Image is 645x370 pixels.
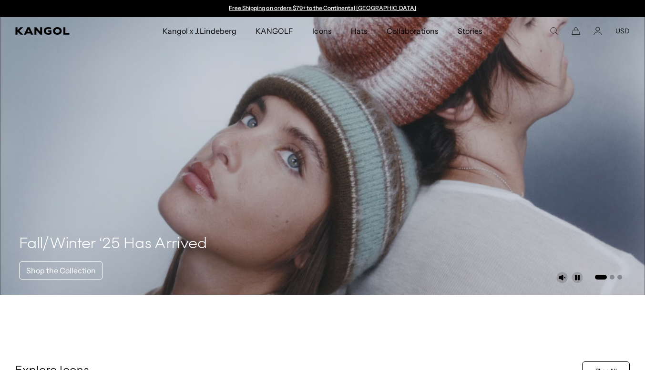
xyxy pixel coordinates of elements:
a: Collaborations [377,17,448,45]
h4: Fall/Winter ‘25 Has Arrived [19,235,207,254]
span: Stories [458,17,482,45]
a: Stories [448,17,492,45]
button: Go to slide 1 [595,275,607,280]
a: Kangol x J.Lindeberg [153,17,246,45]
a: Account [594,27,602,35]
a: KANGOLF [246,17,303,45]
span: Icons [312,17,331,45]
a: Kangol [15,27,107,35]
button: Go to slide 3 [617,275,622,280]
span: Collaborations [387,17,439,45]
a: Hats [341,17,377,45]
a: Shop the Collection [19,261,103,280]
a: Free Shipping on orders $79+ to the Continental [GEOGRAPHIC_DATA] [229,4,416,11]
a: Icons [303,17,341,45]
button: Pause [572,272,583,283]
ul: Select a slide to show [594,273,622,280]
button: Unmute [556,272,568,283]
button: Cart [572,27,580,35]
div: Announcement [225,5,421,12]
slideshow-component: Announcement bar [225,5,421,12]
button: USD [615,27,630,35]
span: Hats [351,17,368,45]
div: 1 of 2 [225,5,421,12]
span: Kangol x J.Lindeberg [163,17,237,45]
summary: Search here [550,27,558,35]
button: Go to slide 2 [610,275,614,280]
span: KANGOLF [256,17,293,45]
